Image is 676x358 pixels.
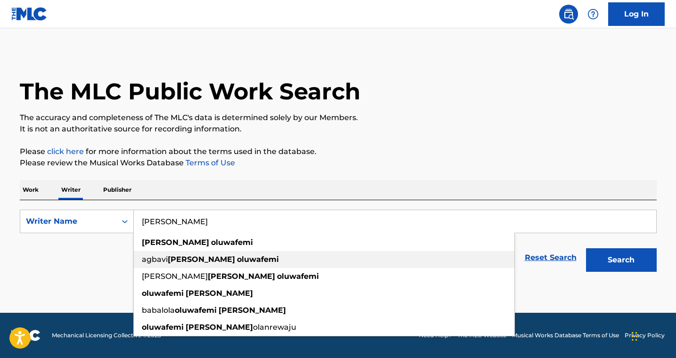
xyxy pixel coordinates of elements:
[142,306,175,315] span: babalola
[100,180,134,200] p: Publisher
[142,255,168,264] span: agbavi
[632,322,637,350] div: Drag
[47,147,84,156] a: click here
[11,7,48,21] img: MLC Logo
[184,158,235,167] a: Terms of Use
[142,289,184,298] strong: oluwafemi
[219,306,286,315] strong: [PERSON_NAME]
[142,323,184,332] strong: oluwafemi
[26,216,111,227] div: Writer Name
[175,306,217,315] strong: oluwafemi
[142,272,208,281] span: [PERSON_NAME]
[629,313,676,358] iframe: Chat Widget
[520,247,581,268] a: Reset Search
[142,238,209,247] strong: [PERSON_NAME]
[20,77,360,106] h1: The MLC Public Work Search
[563,8,574,20] img: search
[20,210,657,277] form: Search Form
[20,146,657,157] p: Please for more information about the terms used in the database.
[20,180,41,200] p: Work
[20,123,657,135] p: It is not an authoritative source for recording information.
[186,289,253,298] strong: [PERSON_NAME]
[58,180,83,200] p: Writer
[237,255,279,264] strong: oluwafemi
[253,323,296,332] span: olanrewaju
[211,238,253,247] strong: oluwafemi
[208,272,275,281] strong: [PERSON_NAME]
[512,331,619,340] a: Musical Works Database Terms of Use
[586,248,657,272] button: Search
[559,5,578,24] a: Public Search
[584,5,603,24] div: Help
[186,323,253,332] strong: [PERSON_NAME]
[587,8,599,20] img: help
[608,2,665,26] a: Log In
[625,331,665,340] a: Privacy Policy
[20,157,657,169] p: Please review the Musical Works Database
[277,272,319,281] strong: oluwafemi
[11,330,41,341] img: logo
[20,112,657,123] p: The accuracy and completeness of The MLC's data is determined solely by our Members.
[168,255,235,264] strong: [PERSON_NAME]
[52,331,161,340] span: Mechanical Licensing Collective © 2025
